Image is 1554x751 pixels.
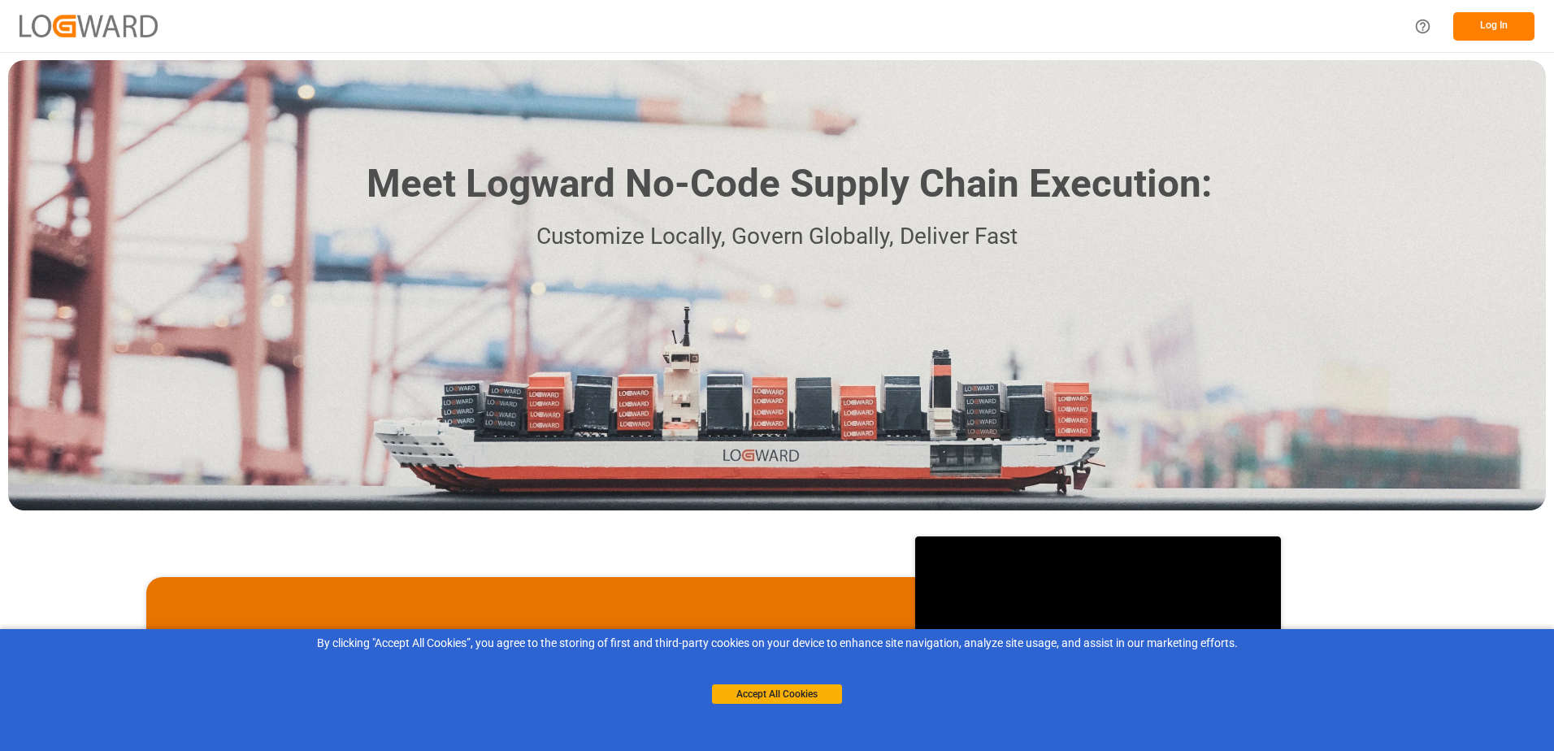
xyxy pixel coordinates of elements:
div: By clicking "Accept All Cookies”, you agree to the storing of first and third-party cookies on yo... [11,635,1543,652]
button: Help Center [1404,8,1441,45]
img: Logward_new_orange.png [20,15,158,37]
h1: Meet Logward No-Code Supply Chain Execution: [367,155,1212,213]
p: Customize Locally, Govern Globally, Deliver Fast [342,219,1212,255]
button: Accept All Cookies [712,684,842,704]
button: Log In [1453,12,1534,41]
